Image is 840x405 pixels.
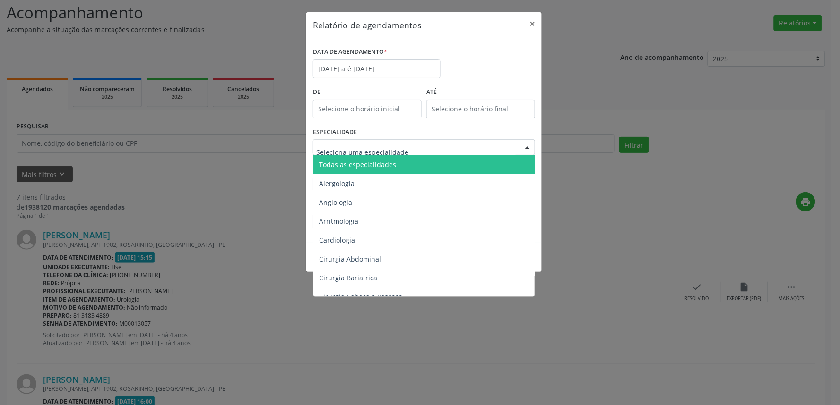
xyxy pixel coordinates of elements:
label: ESPECIALIDADE [313,125,357,140]
span: Todas as especialidades [319,160,396,169]
span: Angiologia [319,198,352,207]
span: Cirurgia Abdominal [319,254,381,263]
input: Selecione o horário inicial [313,100,422,118]
span: Cirurgia Cabeça e Pescoço [319,292,402,301]
span: Arritmologia [319,217,358,226]
span: Cardiologia [319,236,355,245]
input: Selecione uma data ou intervalo [313,59,441,78]
span: Cirurgia Bariatrica [319,273,377,282]
input: Seleciona uma especialidade [316,143,516,161]
button: Close [523,12,542,35]
h5: Relatório de agendamentos [313,19,421,31]
label: ATÉ [426,85,535,100]
input: Selecione o horário final [426,100,535,118]
span: Alergologia [319,179,355,188]
label: DATA DE AGENDAMENTO [313,45,387,59]
label: De [313,85,422,100]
